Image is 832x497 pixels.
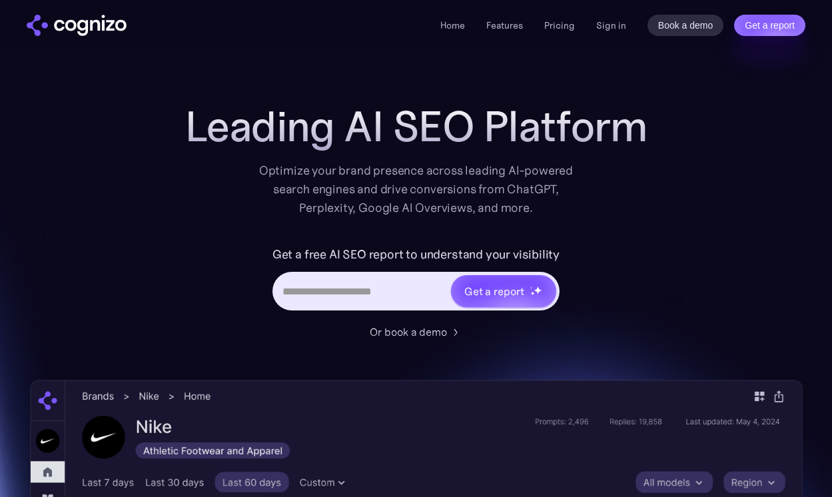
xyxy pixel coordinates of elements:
[272,244,560,265] label: Get a free AI SEO report to understand your visibility
[27,15,127,36] img: cognizo logo
[734,15,805,36] a: Get a report
[530,291,535,296] img: star
[544,19,575,31] a: Pricing
[370,324,447,340] div: Or book a demo
[252,161,580,217] div: Optimize your brand presence across leading AI-powered search engines and drive conversions from ...
[596,17,626,33] a: Sign in
[440,19,465,31] a: Home
[534,286,542,294] img: star
[27,15,127,36] a: home
[530,286,532,288] img: star
[647,15,724,36] a: Book a demo
[272,244,560,317] form: Hero URL Input Form
[464,283,524,299] div: Get a report
[486,19,523,31] a: Features
[370,324,463,340] a: Or book a demo
[450,274,558,308] a: Get a reportstarstarstar
[185,103,647,151] h1: Leading AI SEO Platform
